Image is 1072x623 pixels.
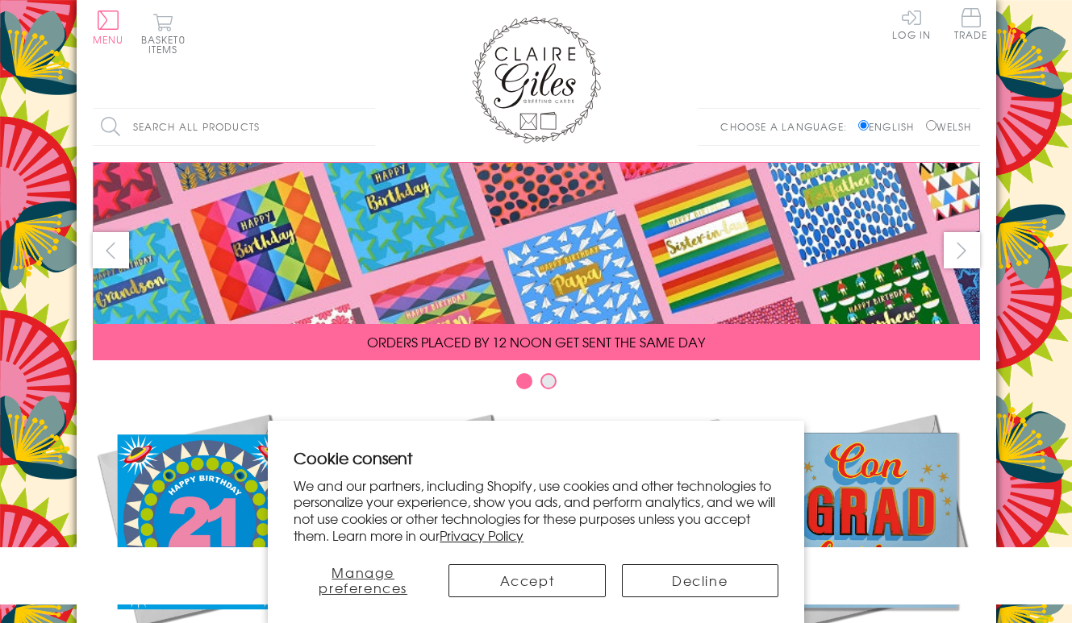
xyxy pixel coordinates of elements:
[359,109,375,145] input: Search
[944,232,980,268] button: next
[892,8,931,39] a: Log In
[148,32,186,56] span: 0 items
[540,373,557,389] button: Carousel Page 2
[516,373,532,389] button: Carousel Page 1 (Current Slide)
[294,477,778,544] p: We and our partners, including Shopify, use cookies and other technologies to personalize your ex...
[954,8,988,39] span: Trade
[448,564,605,597] button: Accept
[954,8,988,43] a: Trade
[93,232,129,268] button: prev
[367,332,705,351] span: ORDERS PLACED BY 12 NOON GET SENT THE SAME DAY
[141,13,186,54] button: Basket0 items
[440,525,523,545] a: Privacy Policy
[93,109,375,145] input: Search all products
[858,119,922,134] label: English
[93,10,124,44] button: Menu
[926,120,936,131] input: Welsh
[319,563,407,597] span: Manage preferences
[294,446,778,469] h2: Cookie consent
[294,564,432,597] button: Manage preferences
[622,564,778,597] button: Decline
[472,16,601,143] img: Claire Giles Greetings Cards
[93,32,124,47] span: Menu
[720,119,855,134] p: Choose a language:
[858,120,869,131] input: English
[93,372,980,397] div: Carousel Pagination
[926,119,972,134] label: Welsh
